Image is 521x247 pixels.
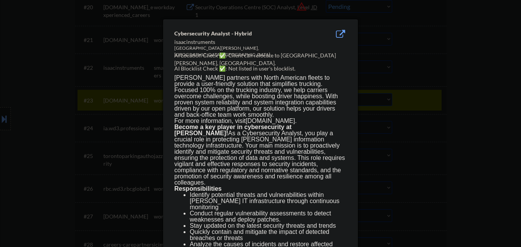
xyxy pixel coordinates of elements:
[190,229,346,241] li: Quickly contain and mitigate the impact of detected breaches or threats
[190,192,346,210] li: Identify potential threats and vulnerabilities within [PERSON_NAME] IT infrastructure through con...
[190,223,346,229] li: Stay updated on the latest security threats and trends
[190,210,346,223] li: Conduct regular vulnerability assessments to detect weaknesses and deploy patches.
[174,118,346,124] p: For more information, visit .
[174,75,346,118] p: [PERSON_NAME] partners with North American fleets to provide a user-friendly solution that simpli...
[174,65,350,72] div: AI Blocklist Check ✅: Not listed in user's blocklist.
[174,52,350,67] div: AI Location Check ✅: Client can relocate to [GEOGRAPHIC_DATA][PERSON_NAME], [GEOGRAPHIC_DATA].
[174,30,308,37] div: Cybersecurity Analyst - Hybrid
[246,118,295,124] a: [DOMAIN_NAME]
[174,45,308,58] div: [GEOGRAPHIC_DATA][PERSON_NAME], [GEOGRAPHIC_DATA], [GEOGRAPHIC_DATA]
[174,124,346,186] p: As a Cybersecurity Analyst, you play a crucial role in protecting [PERSON_NAME] information techn...
[174,124,292,136] strong: Become a key player in cybersecurity at [PERSON_NAME]!
[174,38,308,46] div: isaacinstruments
[174,185,222,192] strong: Responsibilities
